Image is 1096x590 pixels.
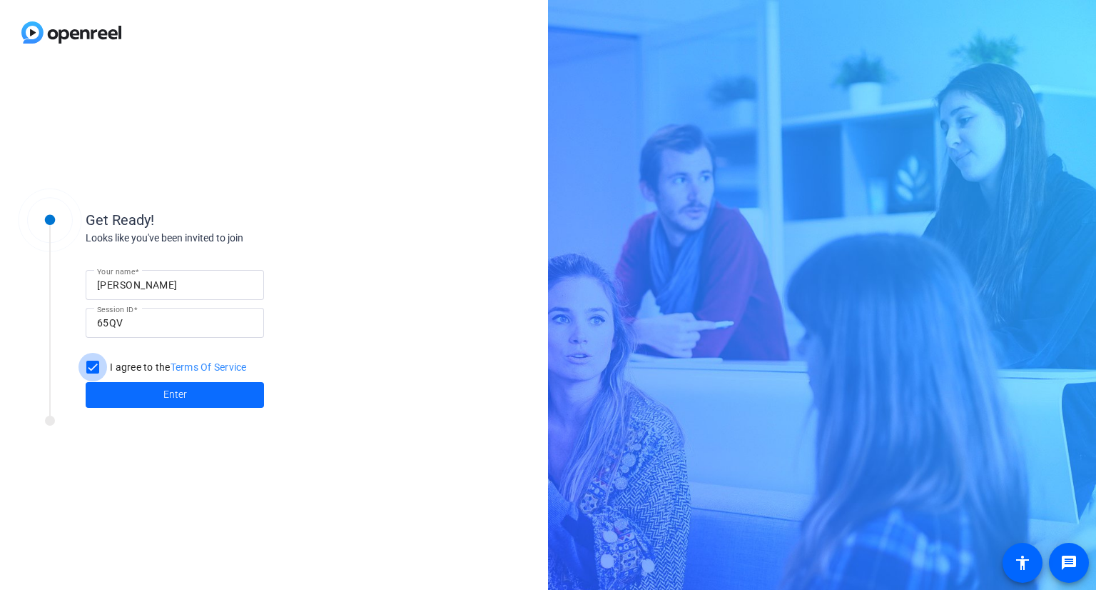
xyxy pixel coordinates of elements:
mat-icon: accessibility [1014,554,1031,571]
mat-icon: message [1060,554,1077,571]
label: I agree to the [107,360,247,374]
a: Terms Of Service [171,361,247,373]
div: Get Ready! [86,209,371,231]
button: Enter [86,382,264,408]
mat-label: Your name [97,267,135,276]
div: Looks like you've been invited to join [86,231,371,246]
mat-label: Session ID [97,305,133,314]
span: Enter [163,387,187,402]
